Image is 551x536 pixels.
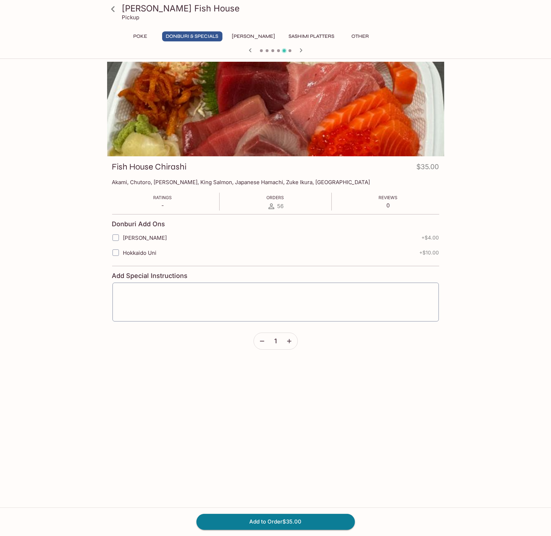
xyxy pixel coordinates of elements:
h4: $35.00 [417,161,439,175]
p: - [154,202,172,209]
p: Akami, Chutoro, [PERSON_NAME], King Salmon, Japanese Hamachi, Zuke Ikura, [GEOGRAPHIC_DATA] [112,179,439,186]
span: Reviews [379,195,398,200]
button: Sashimi Platters [285,31,339,41]
span: + $4.00 [422,235,439,241]
span: Orders [267,195,284,200]
h4: Donburi Add Ons [112,220,165,228]
h3: [PERSON_NAME] Fish House [122,3,441,14]
h4: Add Special Instructions [112,272,439,280]
button: Poke [124,31,156,41]
span: + $10.00 [420,250,439,256]
p: 0 [379,202,398,209]
span: Ratings [154,195,172,200]
span: 56 [277,203,284,209]
div: Fish House Chirashi [107,62,444,156]
button: Donburi & Specials [162,31,222,41]
span: 1 [274,337,277,345]
span: Hokkaido Uni [123,249,157,256]
button: Other [344,31,376,41]
button: [PERSON_NAME] [228,31,279,41]
p: Pickup [122,14,140,21]
span: [PERSON_NAME] [123,234,167,241]
button: Add to Order$35.00 [196,514,355,530]
h3: Fish House Chirashi [112,161,187,172]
